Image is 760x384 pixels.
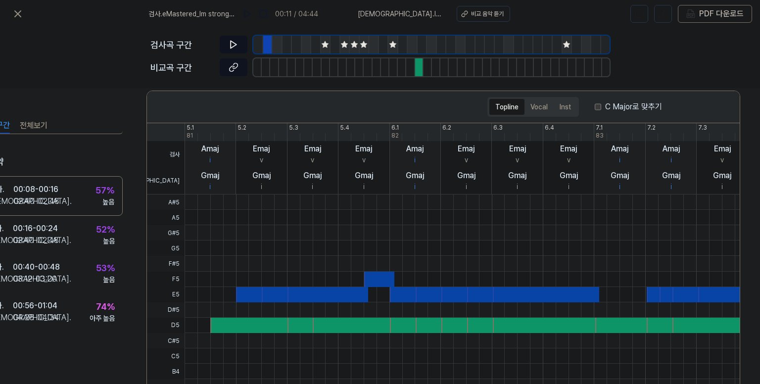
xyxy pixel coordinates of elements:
[201,143,219,155] div: Amaj
[147,302,185,318] span: D#5
[489,99,524,115] button: Topline
[554,99,577,115] button: Inst
[611,143,628,155] div: Amaj
[517,182,518,192] div: i
[457,170,475,182] div: Gmaj
[406,170,424,182] div: Gmaj
[312,182,313,192] div: i
[658,9,668,19] img: share
[209,155,211,165] div: i
[516,155,519,165] div: v
[406,143,424,155] div: Amaj
[252,170,271,182] div: Gmaj
[90,313,115,324] div: 아주 높음
[363,182,365,192] div: i
[355,170,373,182] div: Gmaj
[509,143,526,155] div: Emaj
[103,236,115,246] div: 높음
[150,38,214,51] div: 검사곡 구간
[414,155,416,165] div: i
[147,225,185,240] span: G#5
[147,256,185,271] span: F#5
[458,143,475,155] div: Emaj
[13,261,60,273] div: 00:40 - 00:48
[391,131,399,140] div: 82
[275,9,318,19] div: 00:11 / 04:44
[340,123,349,132] div: 5.4
[567,155,570,165] div: v
[619,155,620,165] div: i
[260,155,263,165] div: v
[508,170,526,182] div: Gmaj
[304,143,321,155] div: Emaj
[187,131,193,140] div: 81
[355,143,372,155] div: Emaj
[242,9,252,19] img: play
[209,182,211,192] div: i
[147,318,185,333] span: D5
[303,170,322,182] div: Gmaj
[568,182,570,192] div: i
[465,155,468,165] div: v
[147,364,185,379] span: B4
[686,9,695,18] img: PDF Download
[311,155,314,165] div: v
[253,143,270,155] div: Emaj
[698,123,707,132] div: 7.3
[647,123,656,132] div: 7.2
[96,223,115,236] div: 52 %
[457,6,510,22] button: 비교 음악 듣기
[634,9,644,19] img: help
[289,123,298,132] div: 5.3
[670,182,672,192] div: i
[414,182,416,192] div: i
[466,182,467,192] div: i
[147,240,185,256] span: G5
[95,184,114,197] div: 57 %
[147,210,185,225] span: A5
[261,182,262,192] div: i
[201,170,219,182] div: Gmaj
[670,155,672,165] div: i
[619,182,620,192] div: i
[560,143,577,155] div: Emaj
[13,235,59,246] div: 02:40 - 02:48
[605,101,662,113] label: C Major로 맞추기
[545,123,554,132] div: 6.4
[148,9,236,19] span: 검사 . eMastered_Im stronger now
[147,194,185,210] span: A#5
[362,155,366,165] div: v
[258,9,268,19] img: stop
[20,118,47,134] button: 전체보기
[720,155,724,165] div: v
[493,123,503,132] div: 6.3
[662,170,680,182] div: Gmaj
[13,195,59,207] div: 02:40 - 02:48
[714,143,731,155] div: Emaj
[721,182,723,192] div: i
[147,348,185,364] span: C5
[684,5,746,22] button: PDF 다운로드
[471,9,504,18] div: 비교 음악 듣기
[13,300,57,312] div: 00:56 - 01:04
[187,123,194,132] div: 5.1
[102,197,114,207] div: 높음
[147,287,185,302] span: E5
[147,141,185,168] span: 검사
[358,9,445,19] span: [DEMOGRAPHIC_DATA] . Inane
[103,275,115,285] div: 높음
[699,7,744,20] div: PDF 다운로드
[611,170,629,182] div: Gmaj
[237,123,246,132] div: 5.2
[596,123,603,132] div: 7.1
[524,99,554,115] button: Vocal
[13,273,57,285] div: 03:12 - 03:20
[713,170,731,182] div: Gmaj
[596,131,604,140] div: 83
[13,223,58,235] div: 00:16 - 00:24
[147,168,185,194] span: [DEMOGRAPHIC_DATA]
[150,61,214,74] div: 비교곡 구간
[560,170,578,182] div: Gmaj
[96,261,115,275] div: 53 %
